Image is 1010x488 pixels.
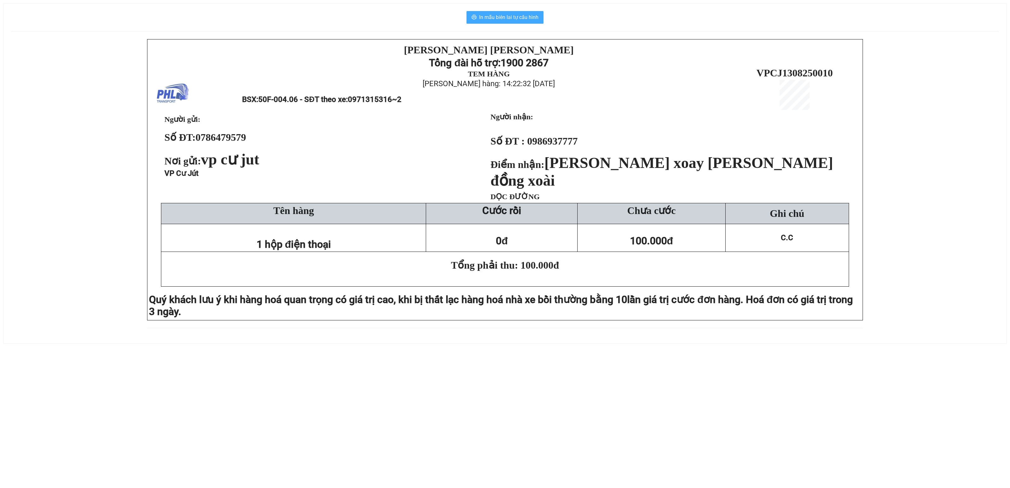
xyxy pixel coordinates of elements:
span: Nơi gửi: [164,155,262,167]
span: Chưa cước [627,205,675,216]
span: 1 hộp điện thoại [257,238,331,250]
button: printerIn mẫu biên lai tự cấu hình [466,11,544,24]
strong: Số ĐT: [164,132,246,143]
span: [PERSON_NAME] hàng: 14:22:32 [DATE] [423,79,555,88]
span: Quý khách lưu ý khi hàng hoá quan trọng có giá trị cao, khi bị thất lạc hàng hoá nhà xe bồi thườn... [149,294,627,306]
strong: [PERSON_NAME] [PERSON_NAME] [404,44,574,56]
span: [PERSON_NAME] xoay [PERSON_NAME] đồng xoài [490,154,833,189]
span: DỌC ĐƯỜNG [490,193,540,201]
span: 0971315316~2 [348,95,401,104]
span: C.C [781,233,793,242]
span: VP Cư Jút [164,169,199,178]
span: Tên hàng [273,205,314,216]
strong: Số ĐT : [490,135,525,147]
span: 0đ [496,235,508,247]
span: 0786479579 [196,132,246,143]
strong: TEM HÀNG [468,70,510,78]
span: Tổng phải thu: 100.000đ [451,259,559,271]
span: 0986937777 [527,135,578,147]
span: BSX: [242,95,401,104]
img: logo [157,78,189,110]
strong: Điểm nhận: [490,159,833,188]
span: VPCJ1308250010 [757,67,833,79]
span: Ghi chú [770,208,804,219]
strong: Tổng đài hỗ trợ: [429,57,501,69]
span: Người gửi: [164,115,200,123]
span: 100.000đ [630,235,673,247]
span: 50F-004.06 - SĐT theo xe: [258,95,401,104]
strong: Cước rồi [482,205,521,217]
strong: Người nhận: [490,113,533,121]
span: In mẫu biên lai tự cấu hình [479,13,538,21]
span: vp cư jut [201,151,259,168]
span: printer [472,15,477,21]
span: lần giá trị cước đơn hàng. Hoá đơn có giá trị trong 3 ngày. [149,294,853,318]
strong: 1900 2867 [501,57,549,69]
